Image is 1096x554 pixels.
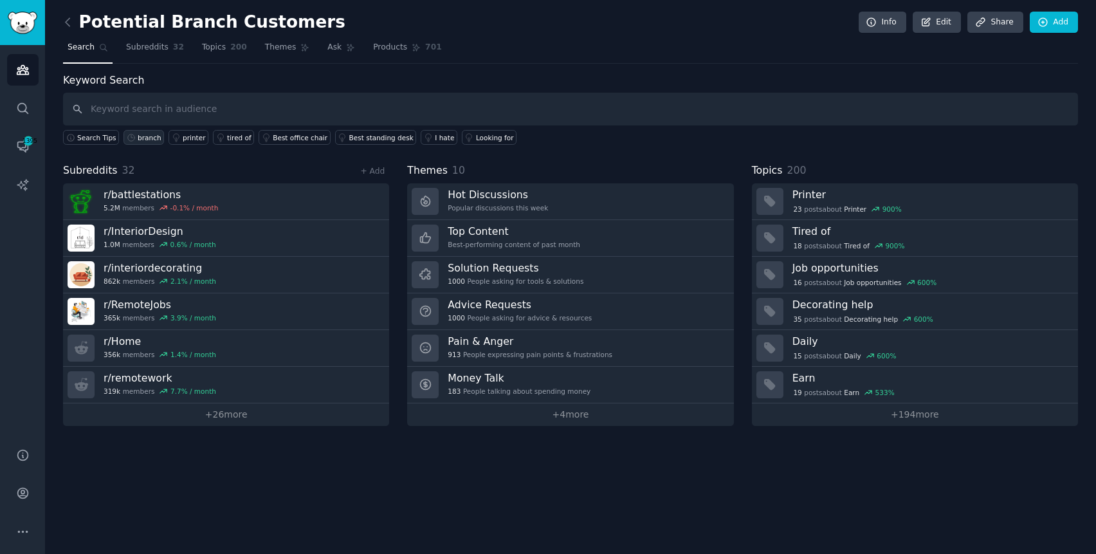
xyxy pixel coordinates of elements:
a: r/battlestations5.2Mmembers-0.1% / month [63,183,389,220]
h3: r/ remotework [104,371,216,385]
img: battlestations [68,188,95,215]
span: Earn [844,388,859,397]
h3: r/ InteriorDesign [104,225,216,238]
a: Edit [913,12,961,33]
h3: Printer [792,188,1069,201]
h3: Pain & Anger [448,335,612,348]
a: Search [63,37,113,64]
span: 18 [793,241,801,250]
a: Topics200 [197,37,251,64]
a: Decorating help35postsaboutDecorating help600% [752,293,1078,330]
span: Search [68,42,95,53]
a: Products701 [369,37,446,64]
span: 35 [793,315,801,324]
a: Ask [323,37,360,64]
span: Subreddits [63,163,118,179]
span: 1395 [23,136,34,145]
span: Topics [202,42,226,53]
a: Themes [260,37,315,64]
span: Themes [265,42,297,53]
a: Info [859,12,906,33]
h3: Earn [792,371,1069,385]
a: Best office chair [259,130,330,145]
span: 183 [448,387,461,396]
div: post s about [792,350,897,362]
div: 2.1 % / month [170,277,216,286]
h2: Potential Branch Customers [63,12,345,33]
span: 356k [104,350,120,359]
div: members [104,240,216,249]
div: People asking for tools & solutions [448,277,583,286]
img: GummySearch logo [8,12,37,34]
div: Best office chair [273,133,327,142]
div: I hate [435,133,454,142]
span: Daily [844,351,861,360]
div: People asking for advice & resources [448,313,592,322]
span: 365k [104,313,120,322]
div: 600 % [914,315,933,324]
span: 701 [425,42,442,53]
div: post s about [792,277,938,288]
div: post s about [792,387,896,398]
a: + Add [360,167,385,176]
h3: Solution Requests [448,261,583,275]
span: Themes [407,163,448,179]
a: Add [1030,12,1078,33]
span: 19 [793,388,801,397]
span: 200 [230,42,247,53]
a: r/Home356kmembers1.4% / month [63,330,389,367]
div: members [104,277,216,286]
span: 23 [793,205,801,214]
span: 200 [787,164,806,176]
img: interiordecorating [68,261,95,288]
div: printer [183,133,205,142]
h3: Tired of [792,225,1069,238]
div: members [104,350,216,359]
span: 319k [104,387,120,396]
div: tired of [227,133,251,142]
div: Popular discussions this week [448,203,548,212]
div: 0.6 % / month [170,240,216,249]
div: post s about [792,203,903,215]
h3: Daily [792,335,1069,348]
a: Earn19postsaboutEarn533% [752,367,1078,403]
a: +26more [63,403,389,426]
a: Hot DiscussionsPopular discussions this week [407,183,733,220]
a: r/RemoteJobs365kmembers3.9% / month [63,293,389,330]
span: 16 [793,278,801,287]
a: +4more [407,403,733,426]
h3: r/ interiordecorating [104,261,216,275]
div: members [104,313,216,322]
div: Looking for [476,133,514,142]
input: Keyword search in audience [63,93,1078,125]
h3: Top Content [448,225,580,238]
a: Top ContentBest-performing content of past month [407,220,733,257]
div: People expressing pain points & frustrations [448,350,612,359]
span: Products [373,42,407,53]
div: members [104,387,216,396]
a: printer [169,130,208,145]
span: Tired of [844,241,870,250]
div: -0.1 % / month [170,203,219,212]
a: Job opportunities16postsaboutJob opportunities600% [752,257,1078,293]
label: Keyword Search [63,74,144,86]
a: Advice Requests1000People asking for advice & resources [407,293,733,330]
span: Ask [327,42,342,53]
span: Topics [752,163,783,179]
span: Printer [844,205,866,214]
h3: r/ Home [104,335,216,348]
a: Looking for [462,130,516,145]
span: Job opportunities [844,278,901,287]
span: 32 [122,164,135,176]
span: 10 [452,164,465,176]
a: branch [123,130,164,145]
img: RemoteJobs [68,298,95,325]
a: r/InteriorDesign1.0Mmembers0.6% / month [63,220,389,257]
a: tired of [213,130,254,145]
div: post s about [792,240,906,252]
h3: Job opportunities [792,261,1069,275]
span: 32 [173,42,184,53]
div: 1.4 % / month [170,350,216,359]
span: 913 [448,350,461,359]
div: 7.7 % / month [170,387,216,396]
